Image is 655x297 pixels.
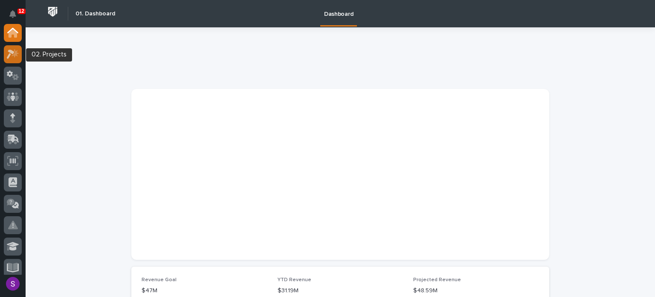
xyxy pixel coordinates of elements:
span: Revenue Goal [142,277,177,282]
div: Notifications12 [11,10,22,24]
button: Notifications [4,5,22,23]
img: Workspace Logo [45,4,61,20]
span: Projected Revenue [413,277,461,282]
h2: 01. Dashboard [75,10,115,18]
span: YTD Revenue [278,277,311,282]
p: $48.59M [413,286,539,295]
p: 12 [19,8,24,14]
button: users-avatar [4,275,22,293]
p: $47M [142,286,267,295]
p: $31.19M [278,286,403,295]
